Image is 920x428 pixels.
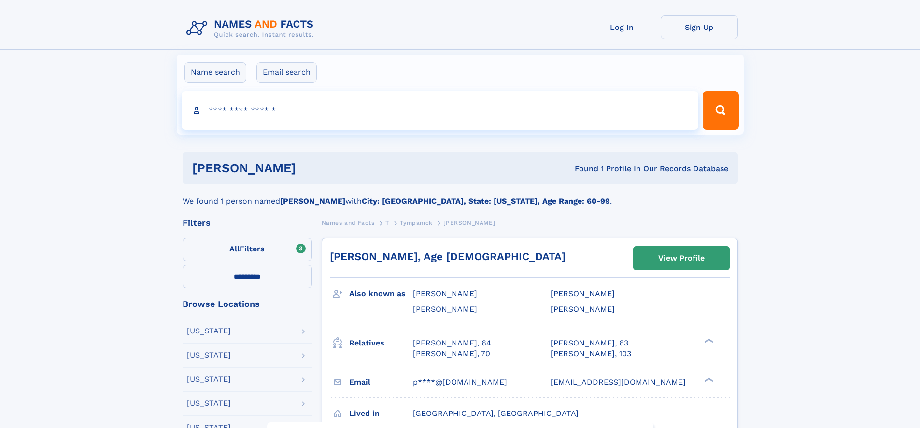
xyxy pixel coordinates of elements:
label: Name search [184,62,246,83]
div: [US_STATE] [187,351,231,359]
div: ❯ [702,337,714,344]
div: Browse Locations [183,300,312,308]
span: [EMAIL_ADDRESS][DOMAIN_NAME] [551,377,686,387]
a: [PERSON_NAME], 70 [413,348,490,359]
h3: Lived in [349,405,413,422]
span: [PERSON_NAME] [443,220,495,226]
span: [GEOGRAPHIC_DATA], [GEOGRAPHIC_DATA] [413,409,579,418]
b: City: [GEOGRAPHIC_DATA], State: [US_STATE], Age Range: 60-99 [362,196,610,206]
div: View Profile [658,247,705,269]
a: Log In [583,15,661,39]
label: Email search [256,62,317,83]
h3: Email [349,374,413,390]
span: All [229,244,240,253]
a: Sign Up [661,15,738,39]
h1: [PERSON_NAME] [192,162,436,174]
b: [PERSON_NAME] [280,196,345,206]
a: [PERSON_NAME], 64 [413,338,491,348]
h3: Also known as [349,286,413,302]
div: Found 1 Profile In Our Records Database [435,164,728,174]
span: Tympanick [400,220,432,226]
div: ❯ [702,376,714,383]
a: [PERSON_NAME], Age [DEMOGRAPHIC_DATA] [330,250,566,262]
div: [US_STATE] [187,400,231,407]
a: Tympanick [400,217,432,229]
div: We found 1 person named with . [183,184,738,207]
a: [PERSON_NAME], 63 [551,338,628,348]
div: [US_STATE] [187,375,231,383]
div: [US_STATE] [187,327,231,335]
h3: Relatives [349,335,413,351]
input: search input [182,91,699,130]
div: Filters [183,219,312,227]
button: Search Button [703,91,738,130]
img: Logo Names and Facts [183,15,322,41]
a: View Profile [634,247,729,270]
span: [PERSON_NAME] [413,289,477,298]
span: [PERSON_NAME] [551,289,615,298]
label: Filters [183,238,312,261]
a: [PERSON_NAME], 103 [551,348,631,359]
span: T [385,220,389,226]
a: Names and Facts [322,217,375,229]
span: [PERSON_NAME] [551,304,615,314]
span: [PERSON_NAME] [413,304,477,314]
a: T [385,217,389,229]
